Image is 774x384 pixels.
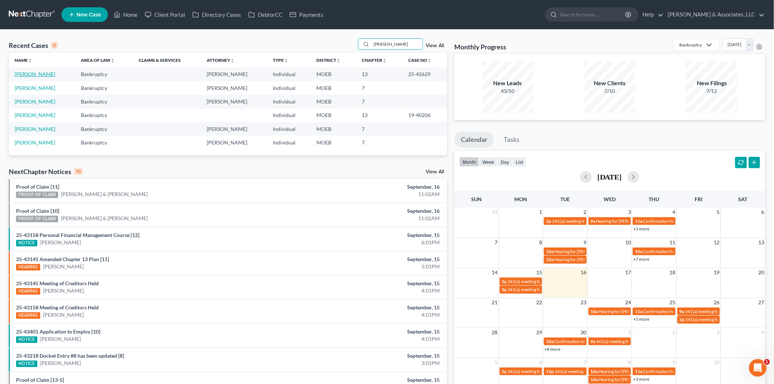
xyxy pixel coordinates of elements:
[758,358,765,367] span: 11
[16,336,37,343] div: NOTICE
[317,57,341,63] a: Districtunfold_more
[303,215,440,222] div: 11:02AM
[15,139,55,146] a: [PERSON_NAME]
[201,67,267,81] td: [PERSON_NAME]
[201,136,267,149] td: [PERSON_NAME]
[764,359,770,365] span: 1
[75,109,133,122] td: Bankruptcy
[273,57,289,63] a: Typeunfold_more
[311,67,356,81] td: MOEB
[16,216,58,222] div: PROOF OF CLAIM
[16,264,40,271] div: HEARING
[491,268,499,277] span: 14
[491,208,499,217] span: 31
[75,81,133,95] td: Bankruptcy
[538,238,543,247] span: 8
[15,98,55,105] a: [PERSON_NAME]
[110,59,115,63] i: unfold_more
[536,268,543,277] span: 15
[591,369,598,374] span: 10a
[402,109,447,122] td: 19-40206
[356,122,403,136] td: 7
[74,168,83,175] div: 10
[110,8,141,21] a: Home
[555,369,625,374] span: 341(a) meeting for [PERSON_NAME]
[245,8,286,21] a: DebtorCC
[591,309,598,314] span: 10a
[267,109,311,122] td: Individual
[672,208,676,217] span: 4
[627,328,632,337] span: 1
[536,328,543,337] span: 29
[61,191,148,198] a: [PERSON_NAME] & [PERSON_NAME]
[15,85,55,91] a: [PERSON_NAME]
[337,59,341,63] i: unfold_more
[494,238,499,247] span: 7
[479,157,497,167] button: week
[16,304,99,310] a: 25-43158 Meeting of Creditors Held
[426,169,444,174] a: View All
[604,196,616,202] span: Wed
[356,95,403,108] td: 7
[716,328,721,337] span: 3
[624,298,632,307] span: 24
[596,339,667,344] span: 341(a) meeting for [PERSON_NAME]
[16,288,40,295] div: HEARING
[356,81,403,95] td: 7
[598,173,622,181] h2: [DATE]
[580,328,587,337] span: 30
[633,256,649,262] a: +7 more
[16,240,37,246] div: NOTICE
[51,42,58,49] div: 6
[16,232,139,238] a: 25-43158 Personal Financial Management Course [12]
[502,369,507,374] span: 2p
[9,167,83,176] div: NextChapter Notices
[546,249,553,254] span: 10a
[633,316,649,322] a: +5 more
[356,136,403,149] td: 7
[311,109,356,122] td: MOEB
[303,304,440,311] div: September, 15
[286,8,327,21] a: Payments
[61,215,148,222] a: [PERSON_NAME] & [PERSON_NAME]
[303,231,440,239] div: September, 15
[15,71,55,77] a: [PERSON_NAME]
[267,67,311,81] td: Individual
[554,339,637,344] span: Confirmation hearing for [PERSON_NAME]
[16,208,59,214] a: Proof of Claim [10]
[643,249,726,254] span: Confirmation hearing for [PERSON_NAME]
[43,263,84,270] a: [PERSON_NAME]
[546,218,551,224] span: 2p
[599,377,695,382] span: Hearing for [PERSON_NAME] & [PERSON_NAME]
[554,249,611,254] span: Hearing for [PERSON_NAME]
[502,287,507,292] span: 3p
[28,59,32,63] i: unfold_more
[459,157,479,167] button: month
[599,369,695,374] span: Hearing for [PERSON_NAME] & [PERSON_NAME]
[633,226,649,231] a: +3 more
[544,346,560,352] a: +8 more
[739,196,748,202] span: Sat
[624,238,632,247] span: 10
[713,238,721,247] span: 12
[713,298,721,307] span: 26
[491,298,499,307] span: 21
[624,268,632,277] span: 17
[43,287,84,294] a: [PERSON_NAME]
[596,218,653,224] span: Hearing for [PERSON_NAME]
[584,79,635,87] div: New Clients
[311,95,356,108] td: MOEB
[267,136,311,149] td: Individual
[471,196,482,202] span: Sun
[561,196,570,202] span: Tue
[758,268,765,277] span: 20
[669,238,676,247] span: 11
[303,280,440,287] div: September, 15
[141,8,189,21] a: Client Portal
[201,95,267,108] td: [PERSON_NAME]
[643,218,726,224] span: Confirmation hearing for [PERSON_NAME]
[538,208,543,217] span: 1
[16,192,58,198] div: PROOF OF CLAIM
[672,328,676,337] span: 2
[494,358,499,367] span: 5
